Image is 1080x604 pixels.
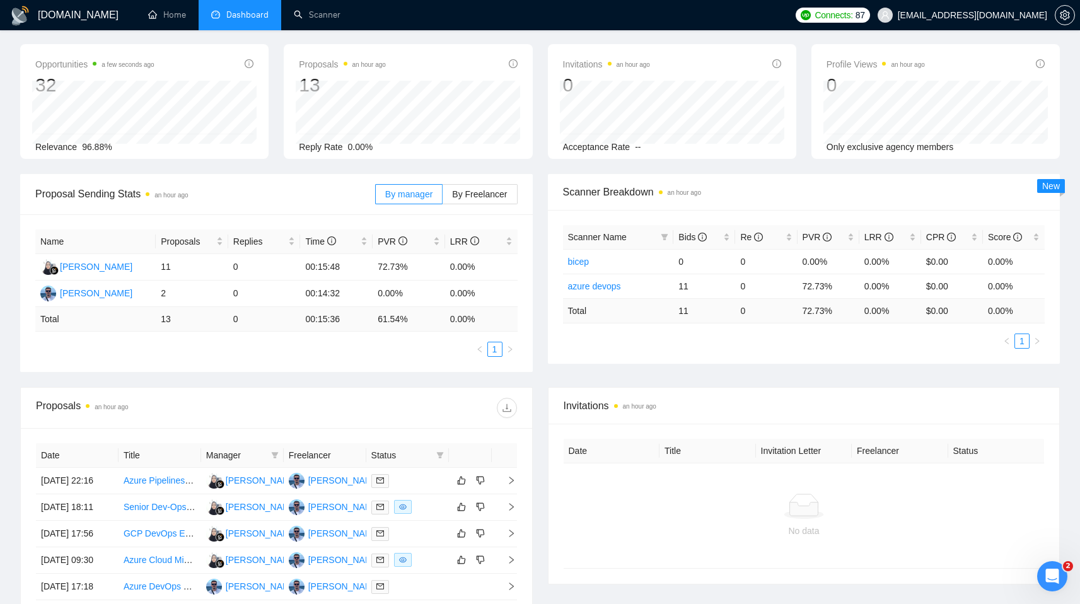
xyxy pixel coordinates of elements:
span: like [457,475,466,485]
td: $ 0.00 [921,298,983,323]
div: 32 [35,73,154,97]
span: left [1003,337,1011,345]
span: dislike [476,555,485,565]
span: info-circle [885,233,893,241]
td: 00:14:32 [300,281,373,307]
span: 87 [856,8,865,22]
td: 0 [228,254,301,281]
a: Y[PERSON_NAME] [206,528,298,538]
img: Y [206,526,222,542]
span: dislike [476,528,485,538]
span: Status [371,448,431,462]
td: Azure Pipelines and DevOps Specialist Needed [119,468,201,494]
a: Senior Dev-Ops Engineer [124,502,224,512]
a: PT[PERSON_NAME] [289,501,381,511]
td: 0.00% [859,274,921,298]
img: PT [289,579,305,595]
img: PT [40,286,56,301]
div: [PERSON_NAME] [308,526,381,540]
span: filter [434,446,446,465]
td: Total [35,307,156,332]
span: info-circle [470,236,479,245]
span: info-circle [245,59,253,68]
button: left [472,342,487,357]
span: Scanner Breakdown [563,184,1045,200]
div: [PERSON_NAME] [226,473,298,487]
button: dislike [473,552,488,567]
td: 72.73% [798,274,859,298]
span: like [457,528,466,538]
td: 0.00% [983,249,1045,274]
th: Status [948,439,1045,463]
img: gigradar-bm.png [216,480,224,489]
td: 0.00 % [859,298,921,323]
a: PT[PERSON_NAME] [289,554,381,564]
td: 0 [735,298,797,323]
a: Azure Cloud Migration for Middleware Application - Remote Support via Screen Share [124,555,459,565]
span: filter [661,233,668,241]
a: PT[PERSON_NAME] [289,581,381,591]
a: homeHome [148,9,186,20]
span: info-circle [1036,59,1045,68]
th: Date [36,443,119,468]
td: 0.00% [859,249,921,274]
span: Profile Views [827,57,925,72]
div: [PERSON_NAME] [226,526,298,540]
td: 0 [228,281,301,307]
span: Proposals [161,235,214,248]
th: Title [119,443,201,468]
td: [DATE] 17:18 [36,574,119,600]
a: Y[PERSON_NAME] [40,261,132,271]
div: Proposals [36,398,276,418]
a: GCP DevOps Engineer [124,528,214,538]
time: an hour ago [617,61,650,68]
div: [PERSON_NAME] [226,579,298,593]
td: $0.00 [921,249,983,274]
span: mail [376,530,384,537]
td: 0 [228,307,301,332]
a: 1 [488,342,502,356]
button: setting [1055,5,1075,25]
time: an hour ago [154,192,188,199]
img: PT [289,473,305,489]
th: Freelancer [284,443,366,468]
li: 1 [1014,334,1030,349]
span: mail [376,583,384,590]
span: dashboard [211,10,220,19]
td: 0.00% [983,274,1045,298]
span: info-circle [698,233,707,241]
img: gigradar-bm.png [216,559,224,568]
span: info-circle [772,59,781,68]
time: a few seconds ago [102,61,154,68]
td: 0.00 % [983,298,1045,323]
td: [DATE] 17:56 [36,521,119,547]
li: Previous Page [999,334,1014,349]
span: Invitations [563,57,650,72]
a: searchScanner [294,9,340,20]
img: logo [10,6,30,26]
td: 72.73 % [798,298,859,323]
time: an hour ago [668,189,701,196]
span: download [497,403,516,413]
span: By manager [385,189,433,199]
span: PVR [803,232,832,242]
button: like [454,499,469,514]
button: download [497,398,517,418]
time: an hour ago [891,61,924,68]
span: info-circle [823,233,832,241]
div: [PERSON_NAME] [60,260,132,274]
th: Manager [201,443,284,468]
th: Date [564,439,660,463]
td: 61.54 % [373,307,445,332]
span: Time [305,236,335,247]
span: -- [635,142,641,152]
td: 2 [156,281,228,307]
span: filter [269,446,281,465]
button: right [502,342,518,357]
div: 13 [299,73,386,97]
button: dislike [473,526,488,541]
img: Y [206,473,222,489]
div: [PERSON_NAME] [308,553,381,567]
img: Y [40,259,56,275]
span: Replies [233,235,286,248]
